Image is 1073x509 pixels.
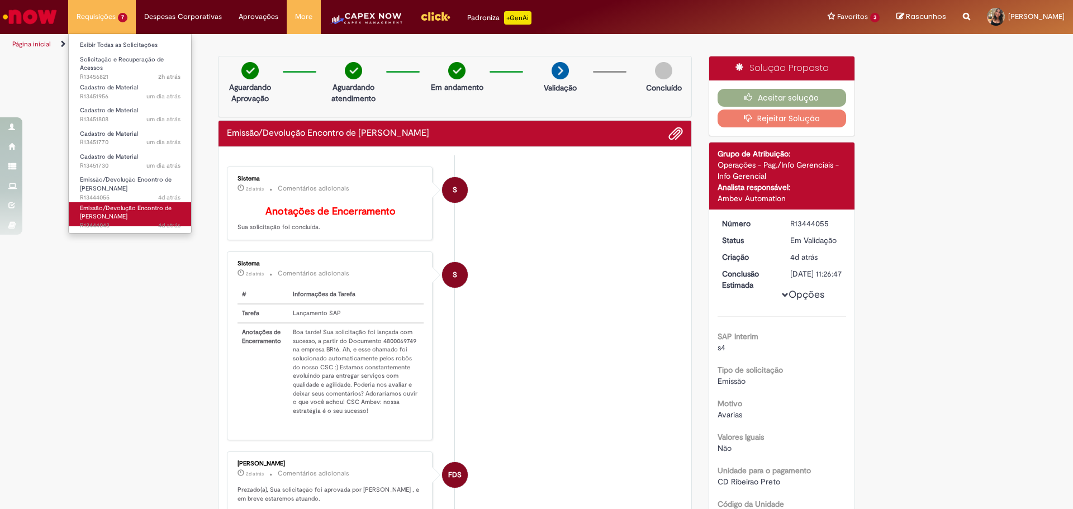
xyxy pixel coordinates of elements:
[552,62,569,79] img: arrow-next.png
[118,13,127,22] span: 7
[246,185,264,192] span: 2d atrás
[709,56,855,80] div: Solução Proposta
[241,62,259,79] img: check-circle-green.png
[790,268,842,279] div: [DATE] 11:26:47
[288,323,424,420] td: Boa tarde! Sua solicitação foi lançada com sucesso, a partir do Documento 4800069749 na empresa B...
[718,342,725,353] span: s4
[278,269,349,278] small: Comentários adicionais
[146,138,181,146] span: um dia atrás
[68,34,192,234] ul: Requisições
[718,89,847,107] button: Aceitar solução
[431,82,483,93] p: Em andamento
[80,92,181,101] span: R13451956
[718,110,847,127] button: Rejeitar Solução
[158,221,181,230] time: 25/08/2025 12:21:19
[69,54,192,78] a: Aberto R13456821 : Solicitação e Recuperação de Acessos
[467,11,531,25] div: Padroniza
[1,6,59,28] img: ServiceNow
[158,73,181,81] span: 2h atrás
[80,175,172,193] span: Emissão/Devolução Encontro de [PERSON_NAME]
[246,470,264,477] time: 26/08/2025 13:26:47
[906,11,946,22] span: Rascunhos
[144,11,222,22] span: Despesas Corporativas
[718,331,758,341] b: SAP Interim
[246,470,264,477] span: 2d atrás
[718,193,847,204] div: Ambev Automation
[420,8,450,25] img: click_logo_yellow_360x200.png
[714,268,782,291] dt: Conclusão Estimada
[80,161,181,170] span: R13451730
[790,235,842,246] div: Em Validação
[12,40,51,49] a: Página inicial
[80,221,181,230] span: R13444043
[146,138,181,146] time: 27/08/2025 11:10:54
[668,126,683,141] button: Adicionar anexos
[146,92,181,101] time: 27/08/2025 11:37:25
[453,261,457,288] span: S
[238,286,288,304] th: #
[246,270,264,277] time: 26/08/2025 13:47:04
[442,462,468,488] div: Francisco De Souza Nunes Junior
[80,73,181,82] span: R13456821
[246,270,264,277] span: 2d atrás
[326,82,381,104] p: Aguardando atendimento
[345,62,362,79] img: check-circle-green.png
[227,129,429,139] h2: Emissão/Devolução Encontro de Contas Fornecedor Histórico de tíquete
[80,204,172,221] span: Emissão/Devolução Encontro de [PERSON_NAME]
[238,460,424,467] div: [PERSON_NAME]
[238,323,288,420] th: Anotações de Encerramento
[80,115,181,124] span: R13451808
[69,39,192,51] a: Exibir Todas as Solicitações
[442,177,468,203] div: System
[718,398,742,408] b: Motivo
[718,477,780,487] span: CD Ribeirao Preto
[238,206,424,232] p: Sua solicitação foi concluída.
[265,205,396,218] b: Anotações de Encerramento
[238,175,424,182] div: Sistema
[80,83,138,92] span: Cadastro de Material
[655,62,672,79] img: img-circle-grey.png
[790,252,818,262] time: 25/08/2025 12:25:32
[158,73,181,81] time: 28/08/2025 10:48:24
[238,486,424,503] p: Prezado(a), Sua solicitação foi aprovada por [PERSON_NAME] , e em breve estaremos atuando.
[80,138,181,147] span: R13451770
[69,104,192,125] a: Aberto R13451808 : Cadastro de Material
[718,410,742,420] span: Avarias
[8,34,707,55] ul: Trilhas de página
[80,106,138,115] span: Cadastro de Material
[238,260,424,267] div: Sistema
[790,218,842,229] div: R13444055
[278,184,349,193] small: Comentários adicionais
[646,82,682,93] p: Concluído
[278,469,349,478] small: Comentários adicionais
[448,62,466,79] img: check-circle-green.png
[69,202,192,226] a: Aberto R13444043 : Emissão/Devolução Encontro de Contas Fornecedor
[69,151,192,172] a: Aberto R13451730 : Cadastro de Material
[790,252,818,262] span: 4d atrás
[718,148,847,159] div: Grupo de Atribuição:
[80,130,138,138] span: Cadastro de Material
[288,304,424,323] td: Lançamento SAP
[544,82,577,93] p: Validação
[1008,12,1065,21] span: [PERSON_NAME]
[146,92,181,101] span: um dia atrás
[238,304,288,323] th: Tarefa
[80,55,164,73] span: Solicitação e Recuperação de Acessos
[718,182,847,193] div: Analista responsável:
[329,11,403,34] img: CapexLogo5.png
[504,11,531,25] p: +GenAi
[453,177,457,203] span: S
[714,235,782,246] dt: Status
[223,82,277,104] p: Aguardando Aprovação
[295,11,312,22] span: More
[69,174,192,198] a: Aberto R13444055 : Emissão/Devolução Encontro de Contas Fornecedor
[896,12,946,22] a: Rascunhos
[146,115,181,123] time: 27/08/2025 11:16:15
[718,465,811,475] b: Unidade para o pagamento
[80,193,181,202] span: R13444055
[448,462,462,488] span: FDS
[718,159,847,182] div: Operações - Pag./Info Gerenciais - Info Gerencial
[718,432,764,442] b: Valores Iguais
[718,499,784,509] b: Código da Unidade
[158,193,181,202] time: 25/08/2025 12:25:34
